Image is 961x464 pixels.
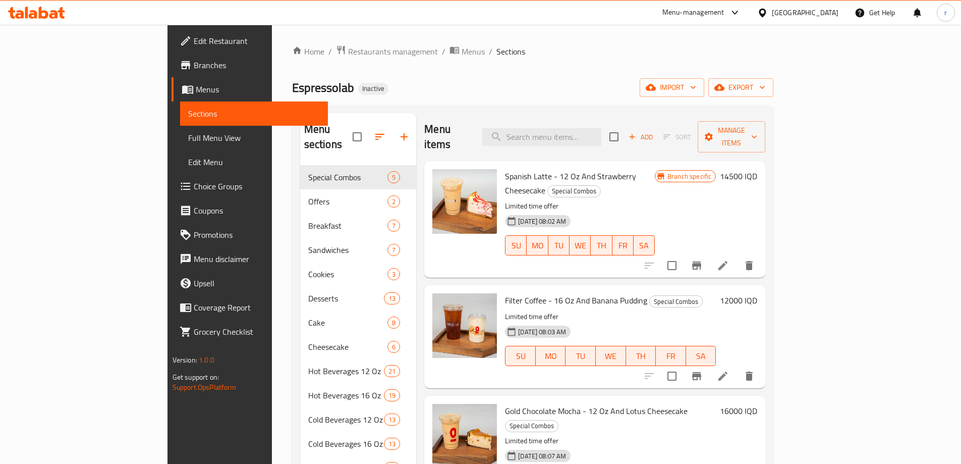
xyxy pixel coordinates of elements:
[384,414,400,426] div: items
[505,420,558,432] span: Special Combos
[180,101,328,126] a: Sections
[173,353,197,367] span: Version:
[308,438,384,450] div: Cold Beverages 16 Oz
[308,341,388,353] span: Cheesecake
[384,391,400,400] span: 19
[442,45,445,58] li: /
[172,198,328,223] a: Coupons
[172,223,328,247] a: Promotions
[388,318,400,328] span: 8
[649,295,703,307] div: Special Combos
[194,253,320,265] span: Menu disclaimer
[630,349,652,364] span: TH
[661,366,683,387] span: Select to update
[388,197,400,207] span: 2
[384,367,400,376] span: 21
[685,364,709,388] button: Branch-specific-item
[388,173,400,182] span: 5
[505,403,688,419] span: Gold Chocolate Mocha - 12 Oz And Lotus Cheesecake
[432,293,497,358] img: Filter Coffee - 16 Oz And Banana Pudding
[328,45,332,58] li: /
[308,317,388,329] span: Cake
[308,244,388,256] span: Sandwiches
[173,371,219,384] span: Get support on:
[292,45,774,58] nav: breadcrumb
[505,200,655,213] p: Limited time offer
[603,126,625,147] span: Select section
[737,364,761,388] button: delete
[172,77,328,101] a: Menus
[387,268,400,280] div: items
[308,268,388,280] span: Cookies
[388,270,400,279] span: 3
[720,169,757,183] h6: 14500 IQD
[616,238,630,253] span: FR
[574,238,587,253] span: WE
[536,346,566,366] button: MO
[772,7,838,18] div: [GEOGRAPHIC_DATA]
[392,125,416,149] button: Add section
[384,415,400,425] span: 13
[716,81,765,94] span: export
[514,451,570,461] span: [DATE] 08:07 AM
[384,389,400,401] div: items
[304,122,353,152] h2: Menu sections
[308,389,384,401] span: Hot Beverages 16 Oz
[482,128,601,146] input: search
[690,349,712,364] span: SA
[514,217,570,226] span: [DATE] 08:02 AM
[717,260,729,272] a: Edit menu item
[388,245,400,255] span: 7
[548,185,600,197] span: Special Combos
[432,169,497,234] img: Spanish Latte - 12 Oz And Strawberry Cheesecake
[570,349,592,364] span: TU
[638,238,651,253] span: SA
[489,45,492,58] li: /
[387,317,400,329] div: items
[505,420,558,432] div: Special Combos
[388,342,400,352] span: 6
[531,238,544,253] span: MO
[300,189,417,214] div: Offers2
[685,253,709,278] button: Branch-specific-item
[387,195,400,208] div: items
[194,277,320,289] span: Upsell
[595,238,608,253] span: TH
[308,292,384,304] span: Desserts
[514,327,570,337] span: [DATE] 08:03 AM
[358,84,388,93] span: Inactive
[300,165,417,189] div: Special Combos5
[300,359,417,383] div: Hot Beverages 12 Oz21
[663,172,715,181] span: Branch specific
[194,229,320,241] span: Promotions
[387,220,400,232] div: items
[172,29,328,53] a: Edit Restaurant
[384,439,400,449] span: 13
[449,45,485,58] a: Menus
[358,83,388,95] div: Inactive
[292,76,354,99] span: Espressolab
[308,195,388,208] div: Offers
[505,293,647,308] span: Filter Coffee - 16 Oz And Banana Pudding
[300,286,417,311] div: Desserts13
[505,169,636,198] span: Spanish Latte - 12 Oz And Strawberry Cheesecake
[706,124,757,149] span: Manage items
[173,381,237,394] a: Support.OpsPlatform
[944,7,947,18] span: r
[308,365,384,377] span: Hot Beverages 12 Oz
[627,131,654,143] span: Add
[505,435,716,447] p: Limited time offer
[172,271,328,295] a: Upsell
[300,407,417,432] div: Cold Beverages 12 Oz13
[661,255,683,276] span: Select to update
[308,220,388,232] span: Breakfast
[660,349,682,364] span: FR
[388,221,400,231] span: 7
[387,341,400,353] div: items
